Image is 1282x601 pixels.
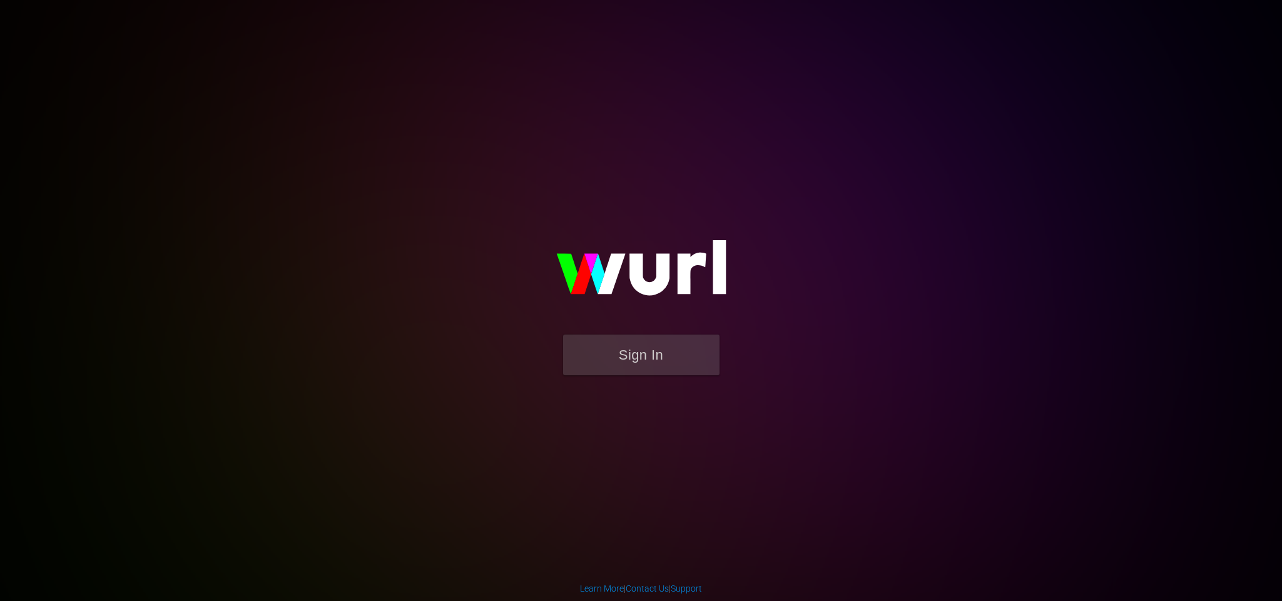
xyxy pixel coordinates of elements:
a: Learn More [580,583,624,593]
button: Sign In [563,335,720,375]
a: Support [671,583,702,593]
a: Contact Us [626,583,669,593]
div: | | [580,582,702,595]
img: wurl-logo-on-black-223613ac3d8ba8fe6dc639794a292ebdb59501304c7dfd60c99c58986ef67473.svg [516,213,766,335]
